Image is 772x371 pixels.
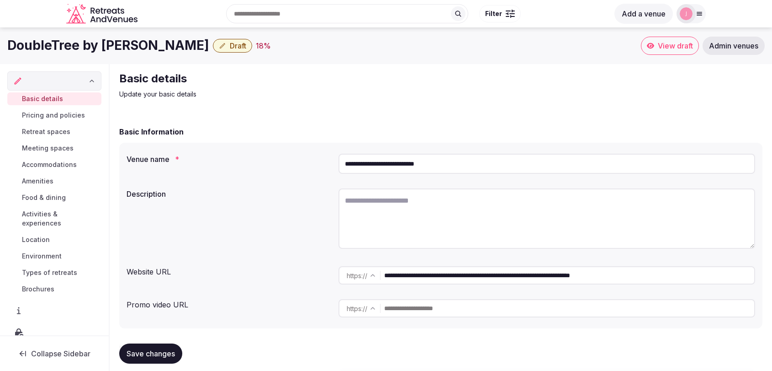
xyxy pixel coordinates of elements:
button: Draft [213,39,252,53]
img: jen-7867 [680,7,693,20]
a: Environment [7,250,101,263]
span: Collapse Sidebar [31,349,90,358]
span: Admin venues [709,41,758,50]
a: Accommodations [7,158,101,171]
div: 18 % [256,40,271,51]
a: Brochures [7,283,101,296]
svg: Retreats and Venues company logo [66,4,139,24]
span: Food & dining [22,193,66,202]
a: Types of retreats [7,266,101,279]
span: View draft [658,41,693,50]
h2: Basic details [119,71,426,86]
span: Amenities [22,177,53,186]
span: Brochures [22,285,54,294]
p: Update your basic details [119,90,426,99]
button: Filter [479,5,521,22]
span: Meeting spaces [22,144,74,153]
button: Collapse Sidebar [7,344,101,364]
h2: Basic Information [119,126,184,137]
span: Filter [485,9,502,18]
a: Visit the homepage [66,4,139,24]
a: Location [7,233,101,246]
span: Draft [230,41,246,50]
button: 18% [256,40,271,51]
h1: DoubleTree by [PERSON_NAME] [7,37,209,54]
span: Types of retreats [22,268,77,277]
a: Pricing and policies [7,109,101,122]
a: View draft [641,37,699,55]
a: Retreat spaces [7,125,101,138]
a: Amenities [7,175,101,188]
label: Description [127,190,331,198]
span: Location [22,235,50,244]
a: Basic details [7,92,101,105]
span: Pricing and policies [22,111,85,120]
button: Save changes [119,344,182,364]
span: Environment [22,252,62,261]
div: Promo video URL [127,296,331,310]
span: Accommodations [22,160,77,169]
a: Add a venue [614,9,673,18]
span: Basic details [22,94,63,103]
div: Website URL [127,263,331,277]
span: Save changes [127,349,175,358]
span: Retreat spaces [22,127,70,136]
button: Add a venue [614,4,673,24]
label: Venue name [127,156,331,163]
a: Meeting spaces [7,142,101,155]
span: Activities & experiences [22,210,98,228]
a: Activities & experiences [7,208,101,230]
a: Admin venues [703,37,765,55]
a: Food & dining [7,191,101,204]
